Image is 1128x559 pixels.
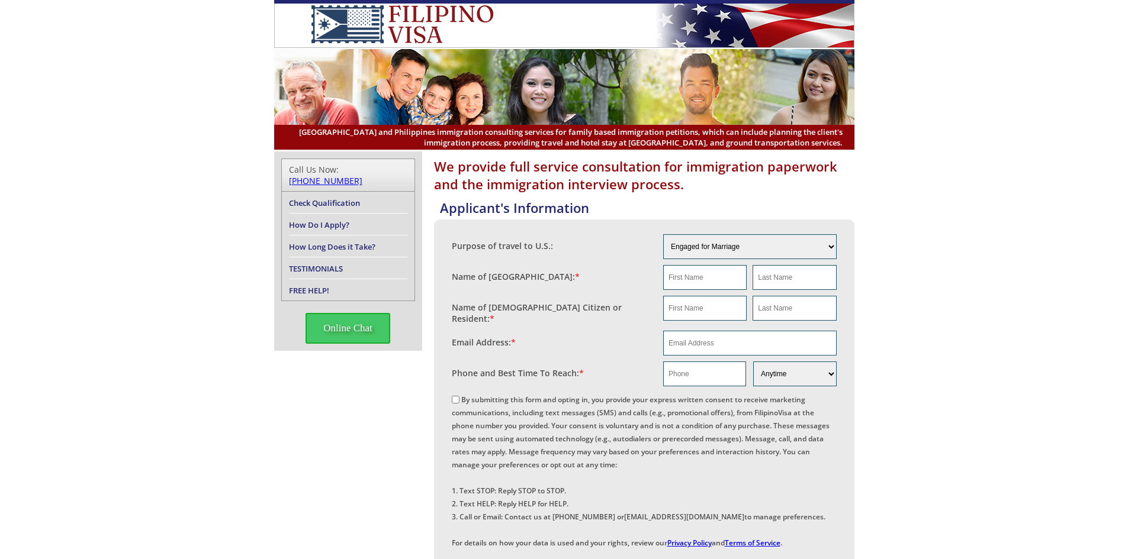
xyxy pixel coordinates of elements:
label: Email Address: [452,337,516,348]
label: Name of [DEMOGRAPHIC_DATA] Citizen or Resident: [452,302,652,324]
input: Phone [663,361,746,386]
input: Last Name [753,296,836,321]
a: TESTIMONIALS [289,263,343,274]
div: Call Us Now: [289,164,407,186]
label: Name of [GEOGRAPHIC_DATA]: [452,271,580,282]
label: Purpose of travel to U.S.: [452,240,553,251]
input: By submitting this form and opting in, you provide your express written consent to receive market... [452,396,459,403]
input: First Name [663,296,747,321]
h1: We provide full service consultation for immigration paperwork and the immigration interview proc... [434,157,854,193]
h4: Applicant's Information [440,199,854,217]
input: First Name [663,265,747,290]
a: How Long Does it Take? [289,241,375,252]
input: Email Address [663,331,837,356]
input: Last Name [753,265,836,290]
label: Phone and Best Time To Reach: [452,367,584,379]
select: Phone and Best Reach Time are required. [753,361,836,386]
a: How Do I Apply? [289,219,349,230]
a: Terms of Service [725,538,780,548]
a: Check Qualification [289,198,360,208]
a: Privacy Policy [667,538,712,548]
a: [PHONE_NUMBER] [289,175,362,186]
label: By submitting this form and opting in, you provide your express written consent to receive market... [452,395,830,548]
span: [GEOGRAPHIC_DATA] and Philippines immigration consulting services for family based immigration pe... [286,127,843,148]
a: FREE HELP! [289,285,329,296]
span: Online Chat [306,313,390,344]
